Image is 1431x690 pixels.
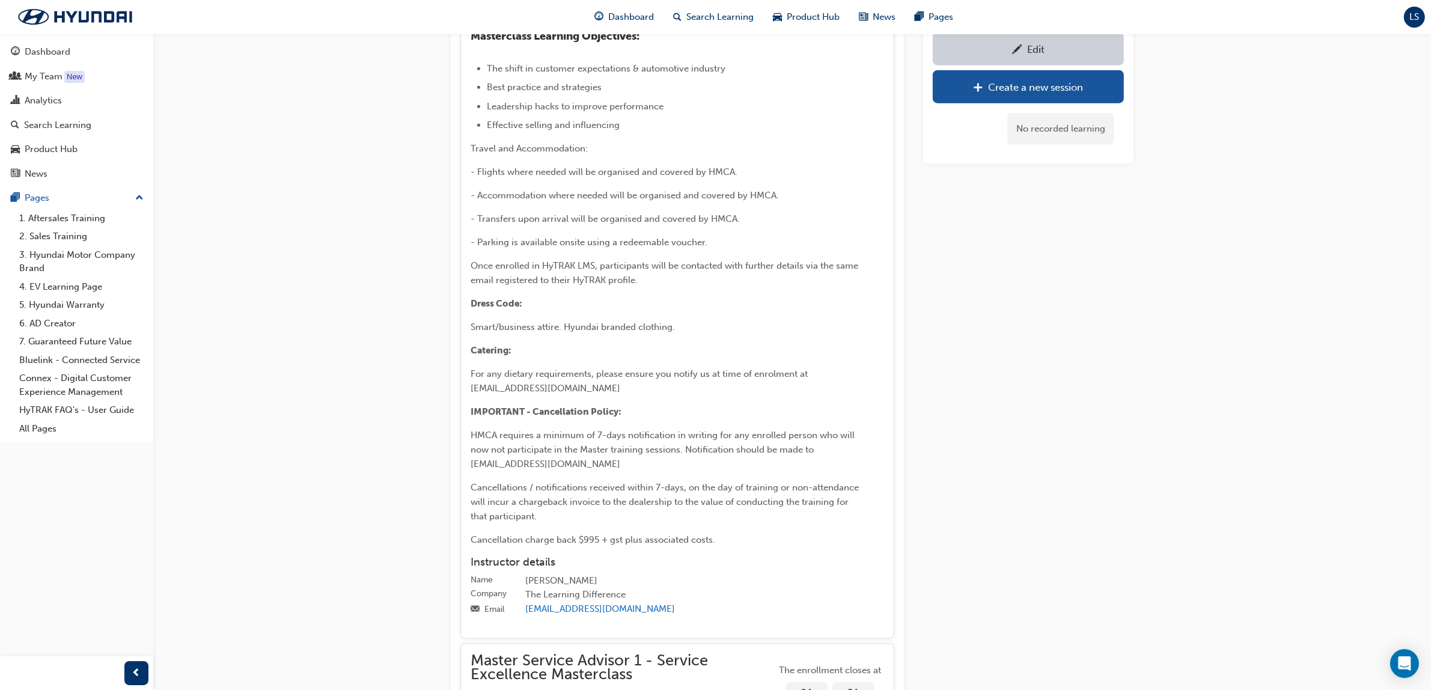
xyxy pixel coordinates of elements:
span: - Transfers upon arrival will be organised and covered by HMCA. [471,213,740,224]
a: Create a new session [933,70,1124,103]
span: Search Learning [687,10,754,24]
span: Product Hub [787,10,840,24]
span: pencil-icon [1012,44,1022,56]
button: Pages [5,187,148,209]
span: Cancellation charge back $995 + gst plus associated costs. [471,534,715,545]
div: Company [471,588,507,600]
a: news-iconNews [850,5,906,29]
span: Catering: [471,345,511,356]
a: Analytics [5,90,148,112]
span: plus-icon [974,82,984,94]
a: Connex - Digital Customer Experience Management [14,369,148,401]
span: The shift in customer expectations & automotive industry [487,63,725,74]
button: LS [1404,7,1425,28]
span: IMPORTANT - Cancellation Policy: [471,406,621,417]
a: Search Learning [5,114,148,136]
a: [EMAIL_ADDRESS][DOMAIN_NAME] [525,603,675,614]
div: Open Intercom Messenger [1390,649,1419,678]
div: Pages [25,191,49,205]
span: Travel and Accommodation: [471,143,588,154]
div: Analytics [25,94,62,108]
a: My Team [5,66,148,88]
div: No recorded learning [1007,113,1114,145]
a: News [5,163,148,185]
a: 2. Sales Training [14,227,148,246]
a: pages-iconPages [906,5,963,29]
span: email-icon [471,605,480,615]
span: guage-icon [595,10,604,25]
div: Dashboard [25,45,70,59]
div: Edit [1027,43,1045,55]
span: Master Service Advisor 1 - Service Excellence Masterclass [471,654,776,681]
div: Create a new session [989,81,1084,93]
span: Leadership hacks to improve performance [487,101,664,112]
div: News [25,167,47,181]
span: LS [1410,10,1420,24]
button: DashboardMy TeamAnalyticsSearch LearningProduct HubNews [5,38,148,187]
span: car-icon [773,10,783,25]
span: people-icon [11,72,20,82]
span: up-icon [135,191,144,206]
a: 5. Hyundai Warranty [14,296,148,314]
a: Product Hub [5,138,148,160]
a: Bluelink - Connected Service [14,351,148,370]
span: news-icon [11,169,20,180]
div: Name [471,574,493,586]
span: - Accommodation where needed will be organised and covered by HMCA. [471,190,779,201]
div: The Learning Difference [525,588,884,602]
a: All Pages [14,420,148,438]
a: 1. Aftersales Training [14,209,148,228]
span: HMCA requires a minimum of 7-days notification in writing for any enrolled person who will now no... [471,430,857,469]
div: Tooltip anchor [64,71,85,83]
span: search-icon [674,10,682,25]
a: HyTRAK FAQ's - User Guide [14,401,148,420]
div: My Team [25,70,63,84]
span: The enrollment closes at [776,664,884,677]
span: prev-icon [132,666,141,681]
a: car-iconProduct Hub [764,5,850,29]
a: search-iconSearch Learning [664,5,764,29]
span: Masterclass Learning Objectives: [471,29,639,43]
div: Product Hub [25,142,78,156]
span: - Parking is available onsite using a redeemable voucher. [471,237,707,248]
span: Once enrolled in HyTRAK LMS, participants will be contacted with further details via the same ema... [471,260,861,285]
span: Cancellations / notifications received within 7-days, on the day of training or non-attendance wi... [471,482,861,522]
span: News [873,10,896,24]
span: Pages [929,10,954,24]
div: Search Learning [24,118,91,132]
span: Effective selling and influencing [487,120,620,130]
span: car-icon [11,144,20,155]
a: Edit [933,32,1124,66]
a: Dashboard [5,41,148,63]
span: For any dietary requirements, please ensure you notify us at time of enrolment at [EMAIL_ADDRESS]... [471,368,810,394]
span: Best practice and strategies [487,82,602,93]
span: pages-icon [915,10,924,25]
span: - Flights where needed will be organised and covered by HMCA. [471,166,737,177]
span: Dashboard [609,10,654,24]
a: 3. Hyundai Motor Company Brand [14,246,148,278]
h4: Instructor details [471,556,884,569]
span: search-icon [11,120,19,131]
span: Smart/business attire. Hyundai branded clothing. [471,322,675,332]
span: pages-icon [11,193,20,204]
a: 4. EV Learning Page [14,278,148,296]
span: chart-icon [11,96,20,106]
span: Dress Code: [471,298,522,309]
div: [PERSON_NAME] [525,574,884,588]
div: Email [484,603,505,615]
a: 6. AD Creator [14,314,148,333]
span: guage-icon [11,47,20,58]
img: Trak [6,4,144,29]
span: news-icon [859,10,868,25]
a: 7. Guaranteed Future Value [14,332,148,351]
a: guage-iconDashboard [585,5,664,29]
